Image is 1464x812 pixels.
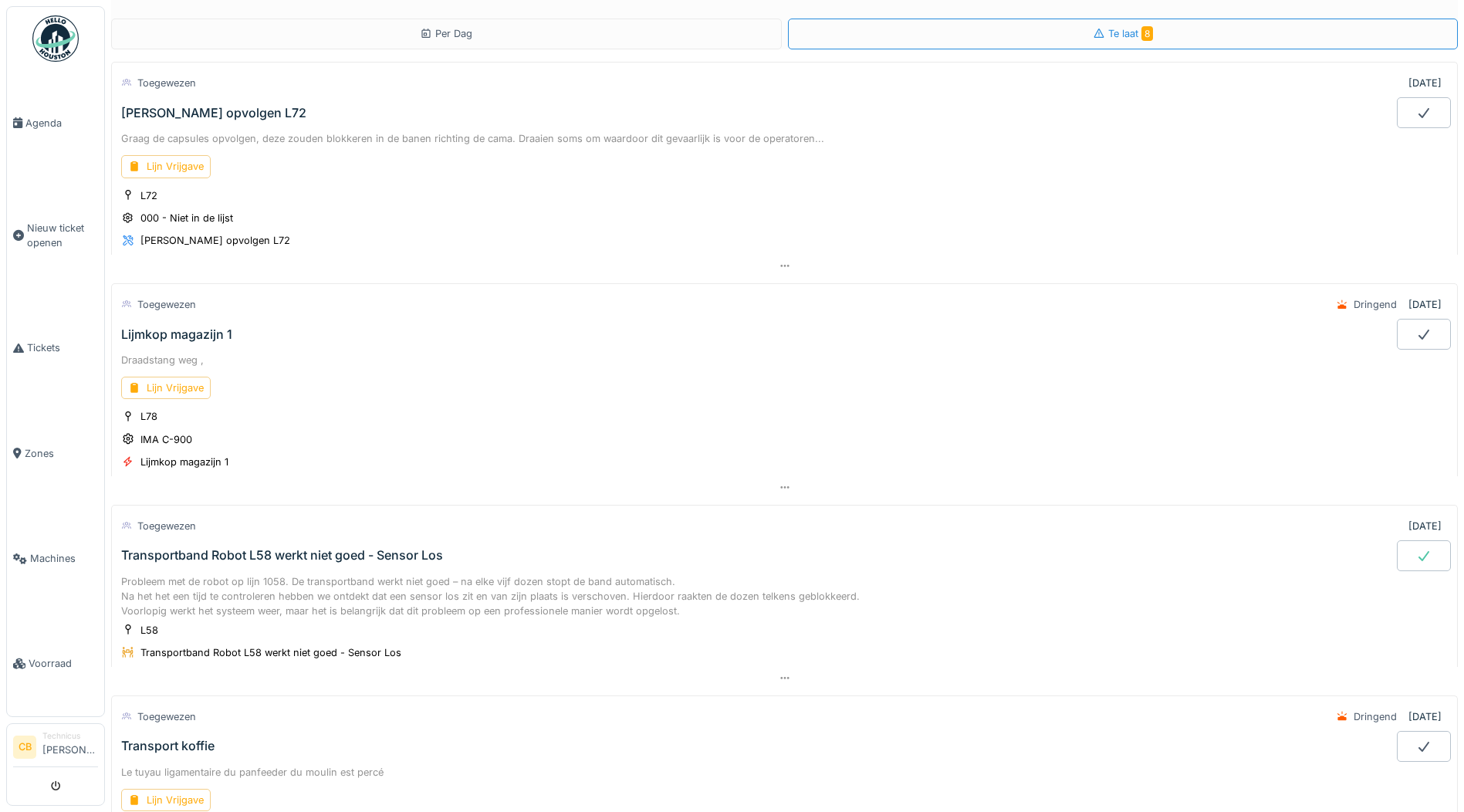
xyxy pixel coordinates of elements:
span: 8 [1141,26,1153,41]
span: Machines [30,551,98,566]
a: CB Technicus[PERSON_NAME] [13,730,98,767]
div: L72 [140,188,157,203]
div: Dringend [1354,297,1397,312]
div: Lijn Vrijgave [121,155,211,178]
div: Dringend [1354,709,1397,724]
a: Machines [7,506,104,611]
div: Lijmkop magazijn 1 [140,455,228,469]
span: Zones [25,446,98,461]
a: Tickets [7,296,104,401]
span: Voorraad [29,656,98,671]
li: [PERSON_NAME] [42,730,98,763]
div: Le tuyau ligamentaire du panfeeder du moulin est percé [121,765,1448,780]
div: Toegewezen [137,297,196,312]
div: IMA C-900 [140,432,192,447]
div: [PERSON_NAME] opvolgen L72 [140,233,290,248]
div: Transportband Robot L58 werkt niet goed - Sensor Los [121,548,443,563]
div: [DATE] [1408,76,1442,90]
span: Nieuw ticket openen [27,221,98,250]
div: 000 - Niet in de lijst [140,211,233,225]
img: Badge_color-CXgf-gQk.svg [32,15,79,62]
div: [DATE] [1408,709,1442,724]
div: Technicus [42,730,98,742]
div: Toegewezen [137,76,196,90]
div: [PERSON_NAME] opvolgen L72 [121,106,306,120]
a: Nieuw ticket openen [7,175,104,296]
div: Toegewezen [137,709,196,724]
div: Lijmkop magazijn 1 [121,327,232,342]
span: Te laat [1108,28,1153,39]
div: Transportband Robot L58 werkt niet goed - Sensor Los [140,645,401,660]
a: Zones [7,401,104,506]
li: CB [13,736,36,759]
div: Probleem met de robot op lijn 1058. De transportband werkt niet goed – na elke vijf dozen stopt d... [121,574,1448,619]
div: Draadstang weg , [121,353,1448,367]
div: Lijn Vrijgave [121,789,211,811]
div: Lijn Vrijgave [121,377,211,399]
div: L78 [140,409,157,424]
div: [DATE] [1408,297,1442,312]
span: Tickets [27,340,98,355]
a: Agenda [7,70,104,175]
div: Transport koffie [121,739,215,753]
div: [DATE] [1408,519,1442,533]
div: Toegewezen [137,519,196,533]
div: Per Dag [420,26,472,41]
div: Graag de capsules opvolgen, deze zouden blokkeren in de banen richting de cama. Draaien soms om w... [121,131,1448,146]
span: Agenda [25,116,98,130]
a: Voorraad [7,611,104,716]
div: L58 [140,623,158,638]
